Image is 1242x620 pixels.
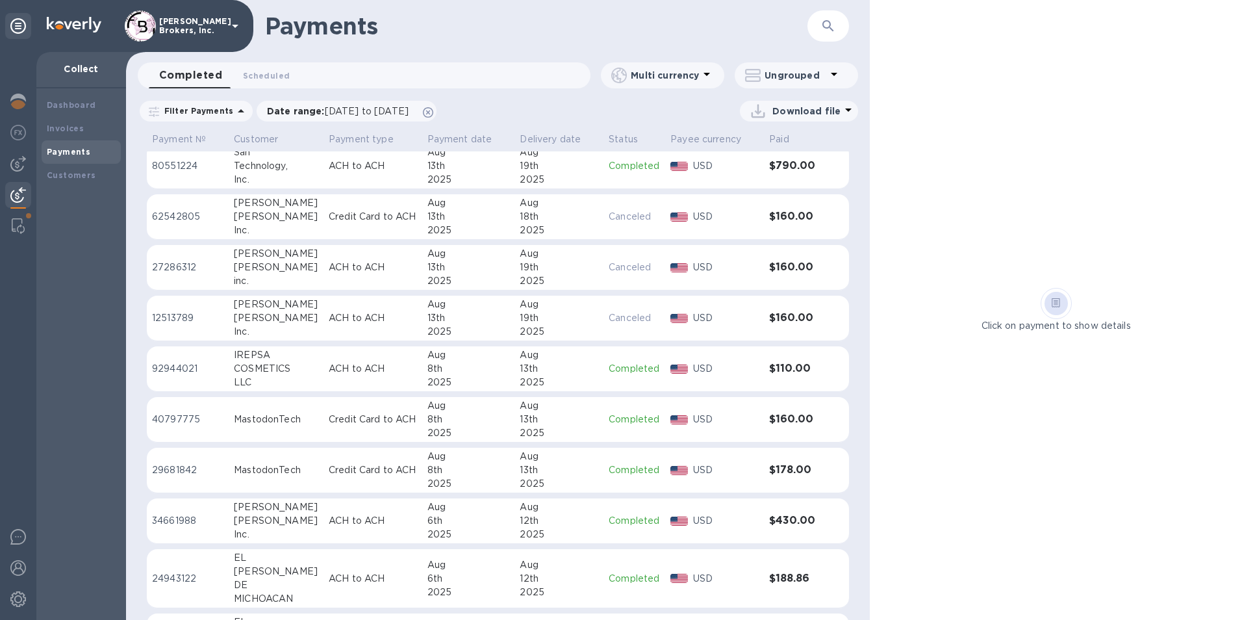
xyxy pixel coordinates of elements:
img: USD [670,466,688,475]
p: USD [693,413,759,426]
p: ACH to ACH [329,311,417,325]
span: Payment date [427,133,509,146]
div: 2025 [427,224,510,237]
div: Aug [427,348,510,362]
p: 62542805 [152,210,223,224]
span: Completed [159,66,222,84]
b: Dashboard [47,100,96,110]
div: 2025 [520,477,598,491]
h3: $160.00 [769,211,823,223]
div: [PERSON_NAME] [234,247,318,261]
div: [PERSON_NAME] [234,261,318,274]
div: 2025 [427,325,510,339]
div: Aug [520,196,598,210]
div: 6th [427,514,510,528]
p: USD [693,261,759,274]
div: 13th [427,210,510,224]
span: Payee currency [670,133,758,146]
b: Payments [47,147,90,157]
span: Scheduled [243,69,290,83]
p: ACH to ACH [329,362,417,376]
p: Completed [609,514,660,528]
div: 13th [427,159,510,173]
div: Aug [520,450,598,463]
div: Date range:[DATE] to [DATE] [257,101,437,122]
div: 2025 [427,477,510,491]
div: Aug [520,399,598,413]
span: Paid [769,133,806,146]
div: Aug [427,450,510,463]
img: Foreign exchange [10,125,26,140]
p: Completed [609,413,660,426]
div: 18th [520,210,598,224]
div: EL [234,551,318,565]
p: [PERSON_NAME] Brokers, Inc. [159,17,224,35]
div: IREPSA [234,348,318,362]
p: USD [693,362,759,376]
p: Delivery date [520,133,581,146]
p: Canceled [609,210,660,224]
div: [PERSON_NAME] [234,514,318,528]
p: 34661988 [152,514,223,528]
p: ACH to ACH [329,159,417,173]
div: 2025 [427,426,510,440]
p: ACH to ACH [329,514,417,528]
h3: $430.00 [769,515,823,527]
img: USD [670,415,688,424]
div: San [234,146,318,159]
p: Ungrouped [765,69,826,82]
h1: Payments [265,12,732,40]
div: Unpin categories [5,13,31,39]
p: 27286312 [152,261,223,274]
h3: $110.00 [769,363,823,375]
h3: $160.00 [769,312,823,324]
div: 2025 [427,586,510,599]
div: Aug [427,298,510,311]
p: Completed [609,159,660,173]
div: inc. [234,274,318,288]
p: Download file [772,105,841,118]
p: 40797775 [152,413,223,426]
b: Customers [47,170,96,180]
div: Technology, [234,159,318,173]
div: 13th [520,362,598,376]
div: [PERSON_NAME] [234,500,318,514]
img: USD [670,314,688,323]
p: USD [693,463,759,477]
span: Status [609,133,655,146]
span: Delivery date [520,133,598,146]
div: Aug [427,247,510,261]
p: USD [693,159,759,173]
p: ACH to ACH [329,572,417,586]
p: Credit Card to ACH [329,463,417,477]
div: 2025 [427,528,510,541]
p: Collect [47,62,116,75]
h3: $160.00 [769,261,823,274]
div: Aug [427,146,510,159]
span: Payment type [329,133,411,146]
p: 29681842 [152,463,223,477]
p: USD [693,572,759,586]
p: Canceled [609,261,660,274]
div: 2025 [520,426,598,440]
div: Aug [520,558,598,572]
img: USD [670,162,688,171]
div: 13th [427,261,510,274]
p: USD [693,210,759,224]
div: 8th [427,463,510,477]
div: 2025 [427,376,510,389]
div: Inc. [234,528,318,541]
div: 8th [427,413,510,426]
div: Aug [520,298,598,311]
p: Payee currency [670,133,741,146]
p: ACH to ACH [329,261,417,274]
p: Credit Card to ACH [329,413,417,426]
div: 6th [427,572,510,586]
h3: $160.00 [769,413,823,426]
img: USD [670,574,688,583]
p: Credit Card to ACH [329,210,417,224]
div: 2025 [520,586,598,599]
p: Canceled [609,311,660,325]
div: [PERSON_NAME] [234,196,318,210]
p: 12513789 [152,311,223,325]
